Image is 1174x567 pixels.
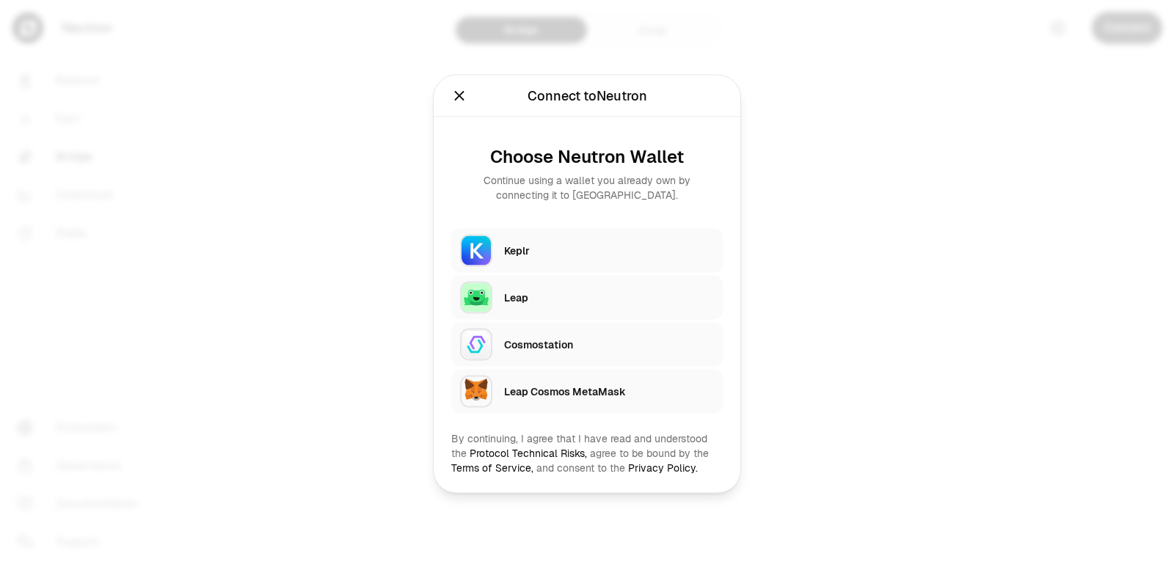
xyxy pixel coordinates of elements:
img: Leap [460,281,492,313]
button: Close [451,85,467,106]
div: Continue using a wallet you already own by connecting it to [GEOGRAPHIC_DATA]. [463,172,711,202]
a: Privacy Policy. [628,461,698,474]
a: Protocol Technical Risks, [470,446,587,459]
button: KeplrKeplr [451,228,723,272]
div: Leap [504,290,714,304]
div: By continuing, I agree that I have read and understood the agree to be bound by the and consent t... [451,431,723,475]
div: Cosmostation [504,337,714,351]
div: Connect to Neutron [528,85,647,106]
div: Leap Cosmos MetaMask [504,384,714,398]
button: Leap Cosmos MetaMaskLeap Cosmos MetaMask [451,369,723,413]
img: Leap Cosmos MetaMask [460,375,492,407]
img: Cosmostation [460,328,492,360]
img: Keplr [460,234,492,266]
button: CosmostationCosmostation [451,322,723,366]
div: Choose Neutron Wallet [463,146,711,167]
a: Terms of Service, [451,461,533,474]
button: LeapLeap [451,275,723,319]
div: Keplr [504,243,714,257]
